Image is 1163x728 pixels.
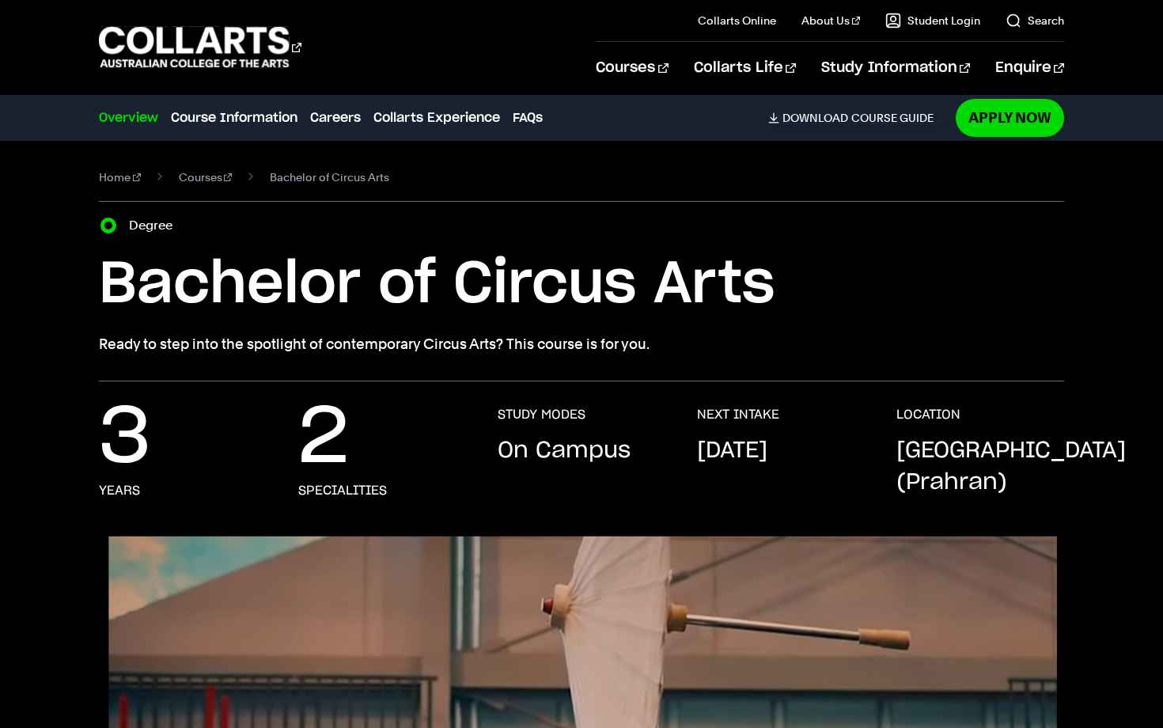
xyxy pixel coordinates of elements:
[697,407,779,423] h3: NEXT INTAKE
[896,435,1126,499] p: [GEOGRAPHIC_DATA] (Prahran)
[697,435,767,467] p: [DATE]
[310,108,361,127] a: Careers
[179,166,233,188] a: Courses
[171,108,297,127] a: Course Information
[99,108,158,127] a: Overview
[694,42,796,94] a: Collarts Life
[698,13,776,28] a: Collarts Online
[513,108,543,127] a: FAQs
[1006,13,1064,28] a: Search
[956,99,1064,136] a: Apply Now
[99,483,140,499] h3: years
[270,166,389,188] span: Bachelor of Circus Arts
[99,25,301,70] div: Go to homepage
[129,214,182,237] label: Degree
[821,42,970,94] a: Study Information
[995,42,1064,94] a: Enquire
[596,42,668,94] a: Courses
[99,166,141,188] a: Home
[298,483,387,499] h3: specialities
[99,407,151,470] p: 3
[896,407,960,423] h3: LOCATION
[99,333,1064,355] p: Ready to step into the spotlight of contemporary Circus Arts? This course is for you.
[373,108,500,127] a: Collarts Experience
[498,407,585,423] h3: STUDY MODES
[99,249,1064,320] h1: Bachelor of Circus Arts
[801,13,860,28] a: About Us
[885,13,980,28] a: Student Login
[782,111,848,125] span: Download
[498,435,631,467] p: On Campus
[768,111,946,125] a: DownloadCourse Guide
[298,407,349,470] p: 2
